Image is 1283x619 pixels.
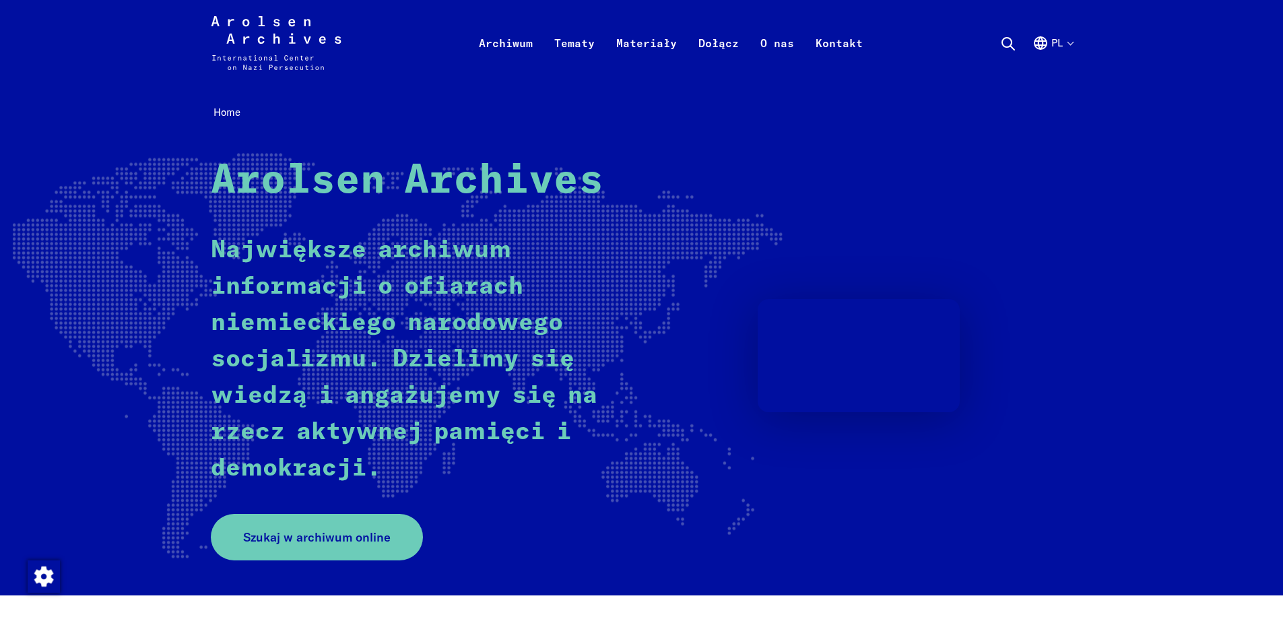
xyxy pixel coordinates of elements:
span: Home [213,106,240,119]
a: Materiały [605,32,688,86]
span: Szukaj w archiwum online [243,528,391,546]
nav: Breadcrumb [211,102,1073,123]
strong: Arolsen Archives [211,161,603,201]
img: Zmienić zgodę [28,560,60,593]
nav: Podstawowy [468,16,874,70]
button: Polski, wybór języka [1032,35,1073,84]
p: Największe archiwum informacji o ofiarach niemieckiego narodowego socjalizmu. Dzielimy się wiedzą... [211,232,618,487]
a: Kontakt [805,32,874,86]
a: O nas [750,32,805,86]
a: Archiwum [468,32,544,86]
a: Szukaj w archiwum online [211,514,423,560]
a: Dołącz [688,32,750,86]
div: Zmienić zgodę [27,560,59,592]
a: Tematy [544,32,605,86]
